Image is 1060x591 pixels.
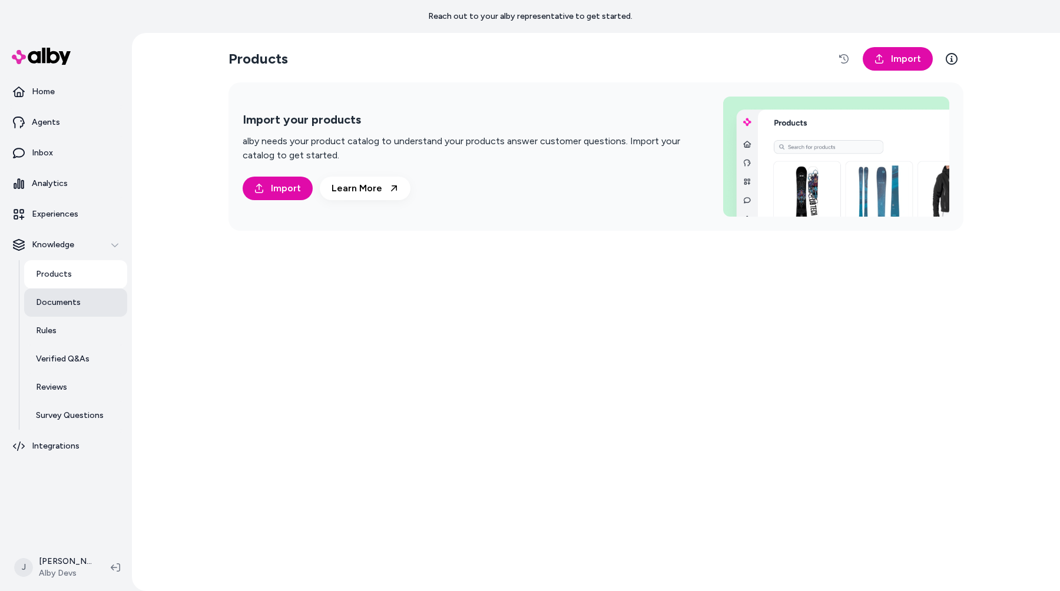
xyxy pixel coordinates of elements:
p: alby needs your product catalog to understand your products answer customer questions. Import you... [243,134,695,162]
p: Survey Questions [36,410,104,421]
p: Products [36,268,72,280]
h2: Products [228,49,288,68]
h2: Import your products [243,112,695,127]
p: Inbox [32,147,53,159]
button: Knowledge [5,231,127,259]
p: Reviews [36,381,67,393]
a: Inbox [5,139,127,167]
p: Rules [36,325,57,337]
p: Home [32,86,55,98]
p: Integrations [32,440,79,452]
p: [PERSON_NAME] [39,556,92,567]
a: Verified Q&As [24,345,127,373]
p: Verified Q&As [36,353,90,365]
a: Analytics [5,170,127,198]
a: Agents [5,108,127,137]
a: Documents [24,288,127,317]
a: Home [5,78,127,106]
span: J [14,558,33,577]
a: Import [863,47,933,71]
p: Reach out to your alby representative to get started. [428,11,632,22]
button: J[PERSON_NAME]Alby Devs [7,549,101,586]
p: Experiences [32,208,78,220]
img: alby Logo [12,48,71,65]
a: Rules [24,317,127,345]
a: Experiences [5,200,127,228]
a: Products [24,260,127,288]
a: Reviews [24,373,127,401]
p: Knowledge [32,239,74,251]
a: Learn More [320,177,410,200]
img: Import your products [723,97,949,217]
span: Alby Devs [39,567,92,579]
p: Agents [32,117,60,128]
a: Import [243,177,313,200]
a: Integrations [5,432,127,460]
p: Documents [36,297,81,308]
span: Import [271,181,301,195]
p: Analytics [32,178,68,190]
a: Survey Questions [24,401,127,430]
span: Import [891,52,921,66]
